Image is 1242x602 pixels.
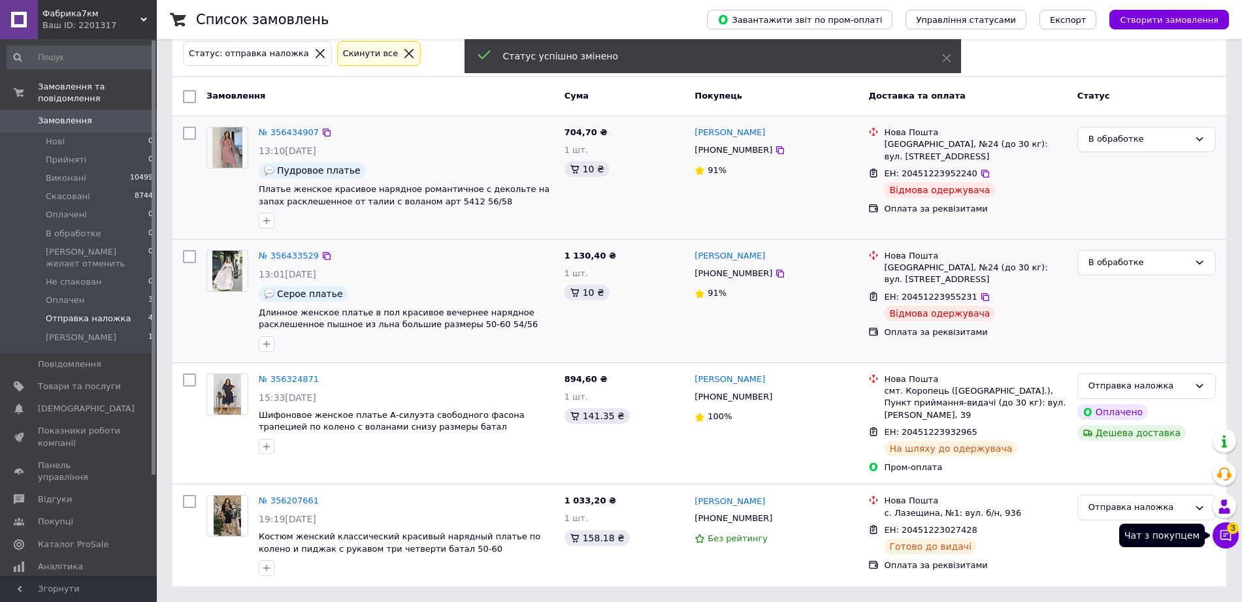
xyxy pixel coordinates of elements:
[1088,379,1189,393] div: Отправка наложка
[906,10,1026,29] button: Управління статусами
[38,460,121,483] span: Панель управління
[46,209,87,221] span: Оплачені
[206,373,248,415] a: Фото товару
[564,513,588,523] span: 1 шт.
[884,441,1017,456] div: На шляху до одержувача
[1077,91,1110,101] span: Статус
[695,496,765,508] a: [PERSON_NAME]
[884,292,977,302] span: ЕН: 20451223955231
[259,184,549,206] a: Платье женское красивое нарядное романтичное с декольте на запах расклешенное от талии с воланом ...
[695,127,765,139] a: [PERSON_NAME]
[564,145,588,155] span: 1 шт.
[884,168,977,178] span: ЕН: 20451223952240
[212,127,243,168] img: Фото товару
[259,514,316,524] span: 19:19[DATE]
[884,495,1066,507] div: Нова Пошта
[884,203,1066,215] div: Оплата за реквізитами
[46,313,131,325] span: Отправка наложка
[564,530,630,546] div: 158.18 ₴
[259,127,319,137] a: № 356434907
[916,15,1016,25] span: Управління статусами
[564,496,616,505] span: 1 033,20 ₴
[130,172,153,184] span: 10499
[564,408,630,424] div: 141.35 ₴
[1050,15,1087,25] span: Експорт
[1227,522,1239,534] span: 3
[884,373,1066,385] div: Нова Пошта
[884,250,1066,262] div: Нова Пошта
[259,146,316,156] span: 13:10[DATE]
[884,326,1066,338] div: Оплата за реквізитами
[148,332,153,343] span: 1
[884,127,1066,138] div: Нова Пошта
[564,285,610,300] div: 10 ₴
[708,288,727,298] span: 91%
[564,127,608,137] span: 704,70 ₴
[259,410,525,432] a: Шифоновое женское платье А-силуэта свободного фасона трапецией по колено с воланами снизу размеры...
[1119,524,1205,547] div: Чат з покупцем
[46,276,101,288] span: Не спакован
[884,306,995,321] div: Відмова одержувача
[259,392,316,403] span: 15:33[DATE]
[695,91,742,101] span: Покупець
[38,403,135,415] span: [DEMOGRAPHIC_DATA]
[884,427,977,437] span: ЕН: 20451223932965
[259,269,316,279] span: 13:01[DATE]
[46,191,90,202] span: Скасовані
[564,374,608,384] span: 894,60 ₴
[135,191,153,202] span: 8744
[1039,10,1097,29] button: Експорт
[7,46,154,69] input: Пошук
[564,91,589,101] span: Cума
[1109,10,1229,29] button: Створити замовлення
[148,294,153,306] span: 3
[695,373,765,386] a: [PERSON_NAME]
[259,308,538,330] a: Длинное женское платье в пол красивое вечернее нарядное расклешенное пышное из льна большие разме...
[884,525,977,535] span: ЕН: 20451223027428
[564,268,588,278] span: 1 шт.
[196,12,329,27] h1: Список замовлень
[264,165,274,176] img: :speech_balloon:
[884,385,1066,421] div: смт. Коропець ([GEOGRAPHIC_DATA].), Пункт приймання-видачі (до 30 кг): вул. [PERSON_NAME], 39
[1096,14,1229,24] a: Створити замовлення
[186,47,312,61] div: Статус: отправка наложка
[884,262,1066,285] div: [GEOGRAPHIC_DATA], №24 (до 30 кг): вул. [STREET_ADDRESS]
[1077,404,1148,420] div: Оплачено
[277,289,343,299] span: Серое платье
[46,228,101,240] span: В обработке
[38,494,72,505] span: Відгуки
[868,91,965,101] span: Доставка та оплата
[1120,15,1218,25] span: Створити замовлення
[38,425,121,449] span: Показники роботи компанії
[214,496,241,536] img: Фото товару
[884,462,1066,473] div: Пром-оплата
[38,81,157,104] span: Замовлення та повідомлення
[259,496,319,505] a: № 356207661
[695,145,772,155] span: [PHONE_NUMBER]
[214,374,241,415] img: Фото товару
[1088,133,1189,146] div: В обработке
[46,136,65,148] span: Нові
[148,154,153,166] span: 0
[148,209,153,221] span: 0
[148,228,153,240] span: 0
[1077,425,1186,441] div: Дешева доставка
[148,246,153,270] span: 0
[264,289,274,299] img: :speech_balloon:
[38,115,92,127] span: Замовлення
[259,531,540,554] a: Костюм женский классический красивый нарядный платье по колено и пиджак с рукавом три четверти ба...
[206,250,248,292] a: Фото товару
[46,154,86,166] span: Прийняті
[717,14,882,25] span: Завантажити звіт по пром-оплаті
[695,513,772,523] span: [PHONE_NUMBER]
[1088,256,1189,270] div: В обработке
[46,294,84,306] span: Оплачен
[884,560,1066,571] div: Оплата за реквізитами
[884,507,1066,519] div: с. Лазещина, №1: вул. б/н, 936
[38,381,121,392] span: Товари та послуги
[206,127,248,168] a: Фото товару
[148,313,153,325] span: 4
